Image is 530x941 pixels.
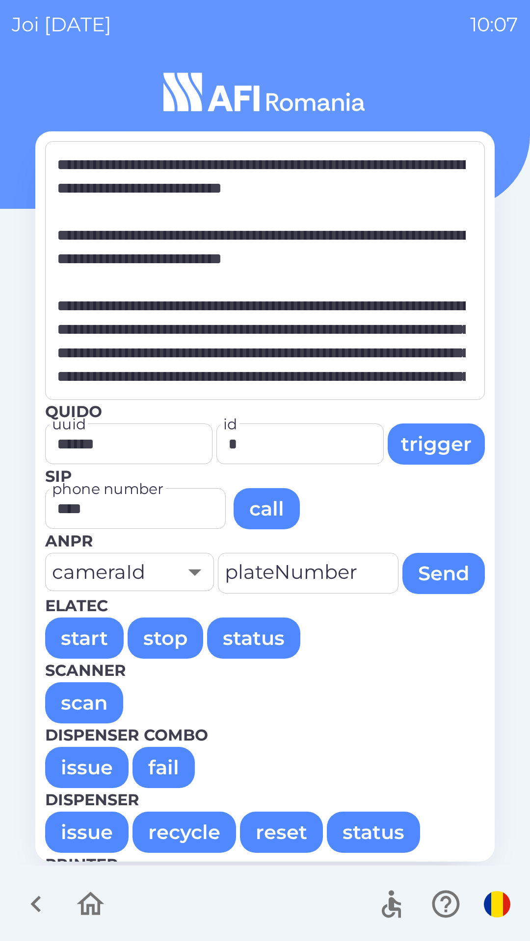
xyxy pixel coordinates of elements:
button: status [327,812,420,853]
p: Scanner [45,659,485,682]
p: Quido [45,400,485,423]
p: Elatec [45,594,485,618]
button: status [207,618,300,659]
label: phone number [52,478,163,499]
button: reset [240,812,323,853]
p: 10:07 [470,10,518,39]
label: uuid [52,414,86,435]
label: id [223,414,238,435]
p: Dispenser [45,788,485,812]
button: recycle [132,812,236,853]
img: Logo [35,69,495,116]
p: SIP [45,465,485,488]
p: Dispenser combo [45,723,485,747]
button: fail [132,747,195,788]
img: ro flag [484,891,510,917]
button: Send [402,553,485,594]
button: issue [45,747,129,788]
p: Anpr [45,529,485,553]
p: Printer [45,853,485,876]
button: scan [45,682,123,723]
button: call [234,488,300,529]
button: trigger [388,423,485,465]
button: stop [128,618,203,659]
button: start [45,618,124,659]
p: joi [DATE] [12,10,111,39]
button: issue [45,812,129,853]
